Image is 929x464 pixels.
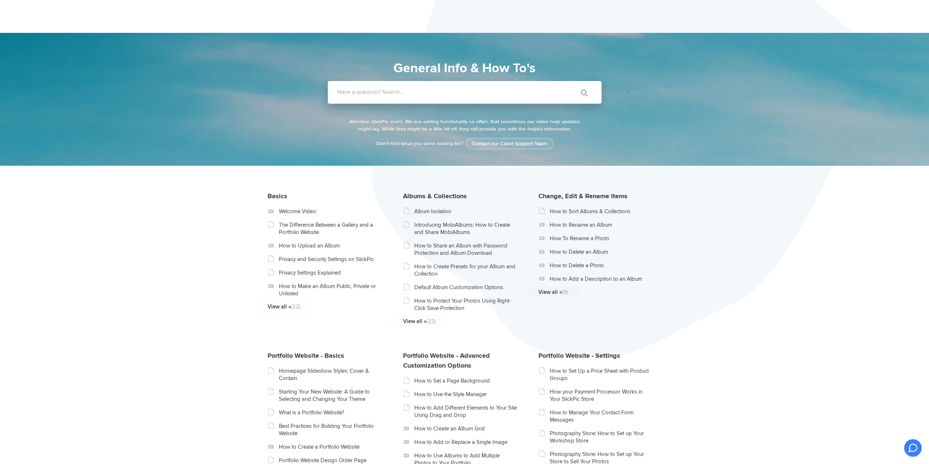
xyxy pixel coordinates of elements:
[279,221,382,236] a: The Difference Between a Gallery and a Portfolio Website
[348,140,581,147] p: Didn't find what you were looking for?
[279,283,382,297] a: How to Make an Album Public, Private or Unlisted
[279,242,382,249] a: How to Upload an Album
[337,88,611,96] label: Have a question? Search...
[550,235,653,242] a: How To Rename a Photo
[279,422,382,437] a: Best Practices for Building Your Portfolio Website
[550,208,653,215] a: How to Sort Albums & Collections
[279,443,382,450] a: How to Create a Portfolio Website
[565,84,596,101] input: 
[268,352,344,360] a: Portfolio Website - Basics
[279,367,382,382] a: Homepage Slideshow Styles: Cover & Contain
[550,409,653,423] a: How to Manage Your Contact Form Messages
[550,367,653,382] a: How to Set Up a Price Sheet with Product Groups
[279,208,382,215] a: Welcome Video
[295,58,634,78] h1: General Info & How To's
[348,118,581,133] p: Attention SlickPic users. We are adding functionality so often, that sometimes our video help upd...
[279,256,382,263] a: Privacy and Security Settings on SlickPic
[550,388,653,403] a: How your Payment Processor Works in Your SlickPic Store
[403,352,490,369] a: Portfolio Website - Advanced Customization Options
[414,297,518,312] a: How to Protect Your Photos Using Right-Click Save Protection
[279,457,382,464] a: Portfolio Website Design Order Page
[414,391,518,398] a: How to Use the Style Manager
[268,192,287,200] a: Basics
[538,192,627,200] a: Change, Edit & Rename Items
[550,430,653,444] a: Photography Store: How to Set up Your Workshop Store
[550,275,653,283] a: How to Add a Description to an Album
[414,242,518,257] a: How to Share an Album with Password Protection and Album Download
[550,262,653,269] a: How to Delete a Photo
[268,303,371,310] a: View all »(22)
[414,438,518,446] a: How to Add or Replace a Single Image
[414,263,518,277] a: How to Create Presets for your Album and Collection
[403,192,467,200] a: Albums & Collections
[414,221,518,236] a: Introducing MobiAlbums: How to Create and Share MobiAlbums
[466,138,553,149] a: Contact our Client Support Team
[279,409,382,416] a: What is a Portfolio Website?
[550,248,653,256] a: How to Delete an Album
[279,388,382,403] a: Starting Your New Website: A Guide to Selecting and Changing Your Theme
[538,288,642,296] a: View all »(9)
[550,221,653,229] a: How to Rename an Album
[414,377,518,384] a: How to Set a Page Background
[403,318,506,325] a: View all »(22)
[414,284,518,291] a: Default Album Customization Options
[538,352,620,360] a: Portfolio Website - Settings
[414,425,518,432] a: How to Create an Album Grid
[414,404,518,419] a: How to Add Different Elements to Your Site Using Drag and Drop
[414,208,518,215] a: Album Isolation
[279,269,382,276] a: Privacy Settings Explained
